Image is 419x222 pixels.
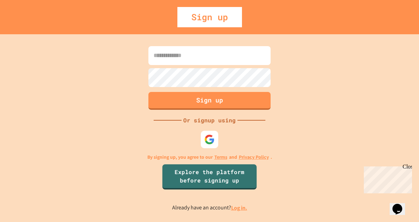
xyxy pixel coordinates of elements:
div: Or signup using [182,116,237,124]
div: Sign up [177,7,242,27]
img: google-icon.svg [204,134,215,145]
a: Log in. [231,204,247,212]
a: Terms [214,153,227,161]
iframe: chat widget [361,164,412,193]
a: Privacy Policy [239,153,269,161]
p: By signing up, you agree to our and . [147,153,272,161]
p: Already have an account? [172,203,247,212]
div: Chat with us now!Close [3,3,48,44]
button: Sign up [148,92,271,110]
iframe: chat widget [390,194,412,215]
a: Explore the platform before signing up [162,164,257,189]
